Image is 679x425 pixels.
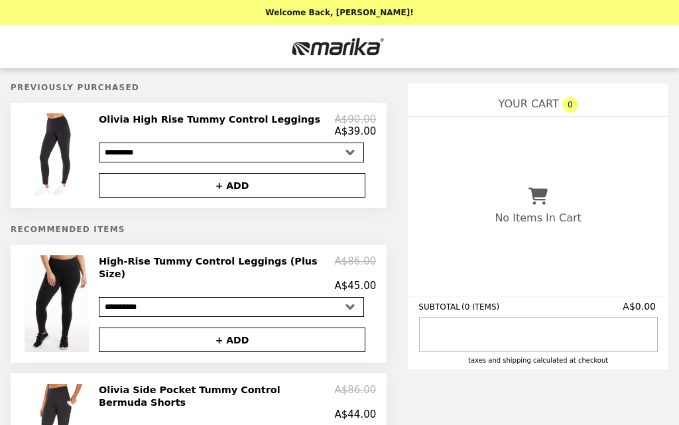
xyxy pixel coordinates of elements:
[335,113,377,125] p: A$90.00
[335,280,377,292] p: A$45.00
[418,302,462,312] span: SUBTOTAL
[499,97,559,110] span: YOUR CART
[623,301,658,312] span: A$0.00
[99,328,365,352] button: + ADD
[335,408,377,420] p: A$44.00
[495,212,581,224] p: No Items In Cart
[562,97,578,113] span: 0
[29,113,88,198] img: Olivia High Rise Tummy Control Leggings
[25,255,92,352] img: High-Rise Tummy Control Leggings (Plus Size)
[335,125,377,137] p: A$39.00
[11,225,387,234] h5: Recommended Items
[335,384,377,408] p: A$86.00
[99,255,335,280] h2: High-Rise Tummy Control Leggings (Plus Size)
[99,384,335,408] h2: Olivia Side Pocket Tummy Control Bermuda Shorts
[335,255,377,280] p: A$86.00
[99,173,365,198] button: + ADD
[265,8,413,17] p: Welcome Back, [PERSON_NAME]!
[11,83,387,92] h5: Previously Purchased
[99,143,364,162] select: Select a product variant
[284,33,395,60] img: Brand Logo
[418,357,658,364] div: Taxes and Shipping calculated at checkout
[99,297,364,317] select: Select a product variant
[462,302,499,312] span: ( 0 ITEMS )
[99,113,326,125] h2: Olivia High Rise Tummy Control Leggings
